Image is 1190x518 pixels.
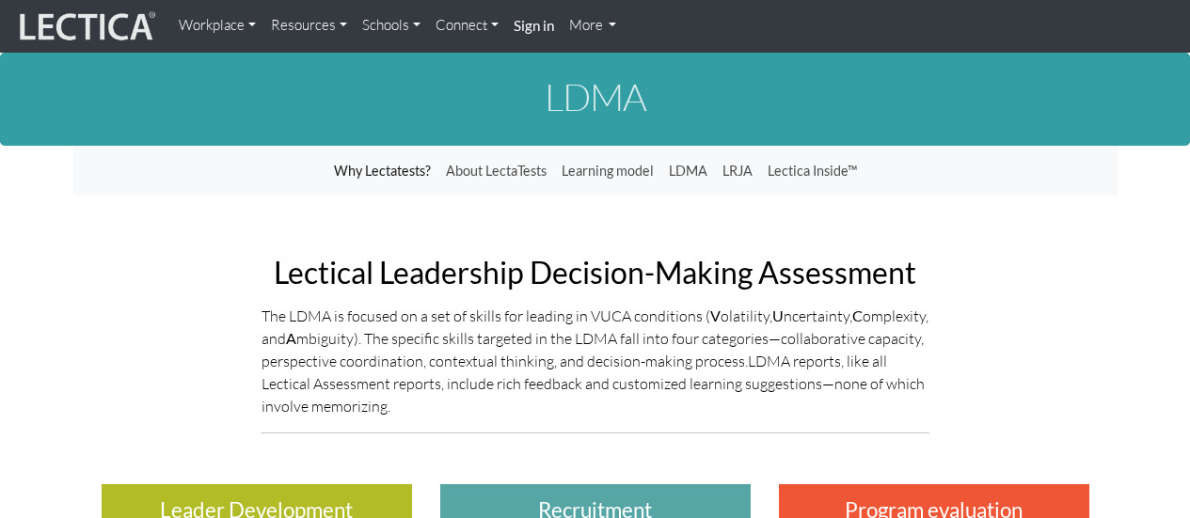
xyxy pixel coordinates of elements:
[715,153,760,189] a: LRJA
[73,76,1118,118] h1: LDMA
[171,8,263,44] a: Workplace
[428,8,506,44] a: Connect
[326,153,438,189] a: Why Lectatests?
[554,153,661,189] a: Learning model
[562,8,625,44] a: More
[355,8,428,44] a: Schools
[262,256,929,289] h2: Lectical Leadership Decision-Making Assessment
[263,8,355,44] a: Resources
[710,306,721,324] strong: V
[438,153,554,189] a: About LectaTests
[262,305,929,417] p: The LDMA is focused on a set of skills for leading in VUCA conditions ( olatility, ncertainty, om...
[760,153,865,189] a: Lectica Inside™
[506,8,562,45] a: Sign in
[661,153,715,189] a: LDMA
[286,329,296,347] strong: A
[772,306,784,324] strong: U
[15,8,156,44] img: lecticalive
[852,306,863,324] strong: C
[514,17,554,34] strong: Sign in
